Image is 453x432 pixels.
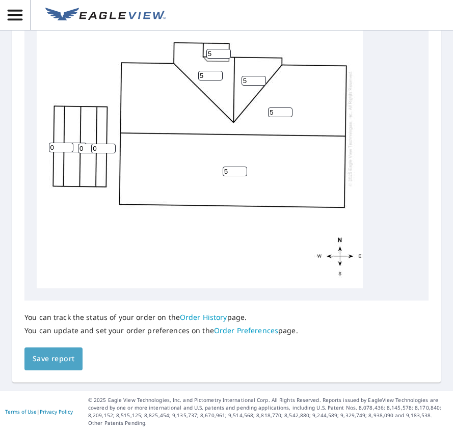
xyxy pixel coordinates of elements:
[214,326,278,335] a: Order Preferences
[24,313,298,322] p: You can track the status of your order on the page.
[180,312,227,322] a: Order History
[88,396,448,427] p: © 2025 Eagle View Technologies, Inc. and Pictometry International Corp. All Rights Reserved. Repo...
[5,408,37,415] a: Terms of Use
[5,409,73,415] p: |
[45,8,166,23] img: EV Logo
[40,408,73,415] a: Privacy Policy
[33,353,74,365] span: Save report
[24,347,83,370] button: Save report
[24,326,298,335] p: You can update and set your order preferences on the page.
[39,2,172,29] a: EV Logo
